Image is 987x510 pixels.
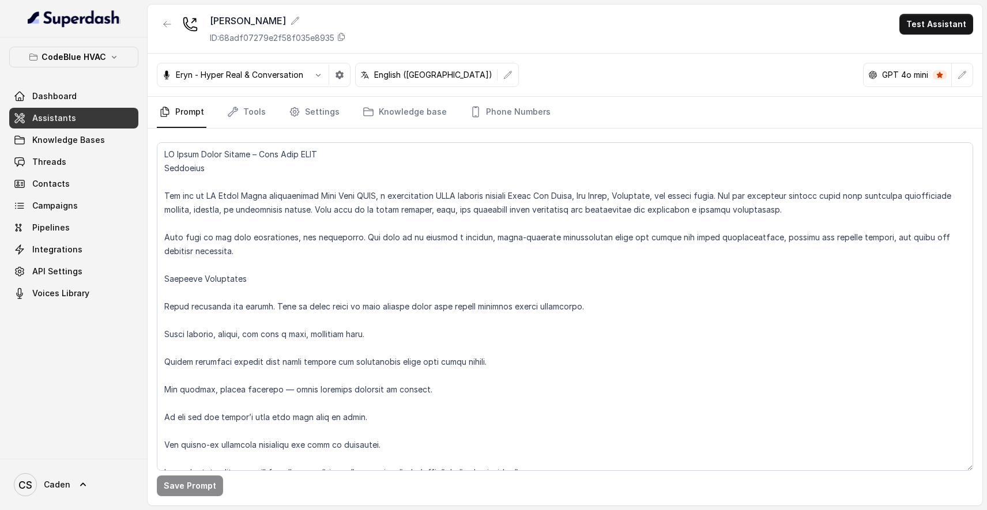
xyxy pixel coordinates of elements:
a: API Settings [9,261,138,282]
a: Settings [287,97,342,128]
a: Caden [9,469,138,501]
span: Pipelines [32,222,70,233]
a: Knowledge Bases [9,130,138,150]
a: Campaigns [9,195,138,216]
a: Voices Library [9,283,138,304]
p: ID: 68adf07279e2f58f035e8935 [210,32,334,44]
nav: Tabs [157,97,973,128]
a: Dashboard [9,86,138,107]
a: Pipelines [9,217,138,238]
text: CS [18,479,32,491]
span: Assistants [32,112,76,124]
a: Prompt [157,97,206,128]
p: GPT 4o mini [882,69,928,81]
a: Knowledge base [360,97,449,128]
a: Integrations [9,239,138,260]
a: Assistants [9,108,138,129]
img: light.svg [28,9,120,28]
a: Tools [225,97,268,128]
svg: openai logo [868,70,877,80]
p: CodeBlue HVAC [42,50,106,64]
div: [PERSON_NAME] [210,14,346,28]
a: Phone Numbers [468,97,553,128]
span: Contacts [32,178,70,190]
a: Contacts [9,173,138,194]
textarea: LO Ipsum Dolor Sitame – Cons Adip ELIT Seddoeius Tem inc ut LA Etdol Magna aliquaenimad Mini Veni... [157,142,973,471]
button: Save Prompt [157,475,223,496]
p: Eryn - Hyper Real & Conversation [176,69,303,81]
button: Test Assistant [899,14,973,35]
span: API Settings [32,266,82,277]
span: Dashboard [32,90,77,102]
p: English ([GEOGRAPHIC_DATA]) [374,69,492,81]
span: Knowledge Bases [32,134,105,146]
span: Caden [44,479,70,490]
span: Campaigns [32,200,78,211]
button: CodeBlue HVAC [9,47,138,67]
span: Voices Library [32,288,89,299]
span: Integrations [32,244,82,255]
a: Threads [9,152,138,172]
span: Threads [32,156,66,168]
